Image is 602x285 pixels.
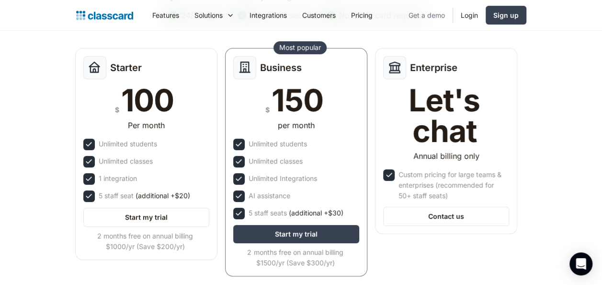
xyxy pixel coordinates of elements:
span: (additional +$20) [136,190,190,201]
a: Sign up [486,6,526,24]
h2: Enterprise [410,62,457,73]
div: Per month [128,119,165,131]
div: Solutions [194,10,223,20]
div: AI assistance [249,190,290,201]
div: 2 months free on annual billing $1500/yr (Save $300/yr) [233,247,357,268]
a: Start my trial [83,208,209,227]
div: Custom pricing for large teams & enterprises (recommended for 50+ staff seats) [398,169,507,201]
span: (additional +$30) [289,208,343,218]
div: 150 [272,85,323,116]
a: Start my trial [233,225,359,243]
h2: Business [260,62,302,73]
div: Unlimited students [99,139,157,149]
div: Unlimited students [249,139,307,149]
div: Most popular [279,43,321,52]
a: Login [453,4,486,26]
a: Get a demo [401,4,453,26]
div: Solutions [187,4,242,26]
div: 5 staff seats [249,208,343,218]
div: 5 staff seat [99,190,190,201]
a: Pricing [343,4,380,26]
a: home [76,9,133,22]
a: Features [145,4,187,26]
div: Open Intercom Messenger [569,252,592,275]
div: 100 [121,85,174,116]
div: Sign up [493,10,519,20]
div: $ [115,104,119,116]
div: Unlimited Integrations [249,173,317,184]
div: 2 months free on annual billing $1000/yr (Save $200/yr) [83,231,207,252]
a: Customers [295,4,343,26]
h2: Starter [110,62,142,73]
div: 1 integration [99,173,137,184]
div: Unlimited classes [99,156,153,166]
div: Unlimited classes [249,156,303,166]
div: Annual billing only [413,150,479,162]
a: Contact us [383,207,509,226]
div: Let's chat [383,85,505,146]
a: Integrations [242,4,295,26]
div: per month [278,119,315,131]
div: $ [265,104,270,116]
